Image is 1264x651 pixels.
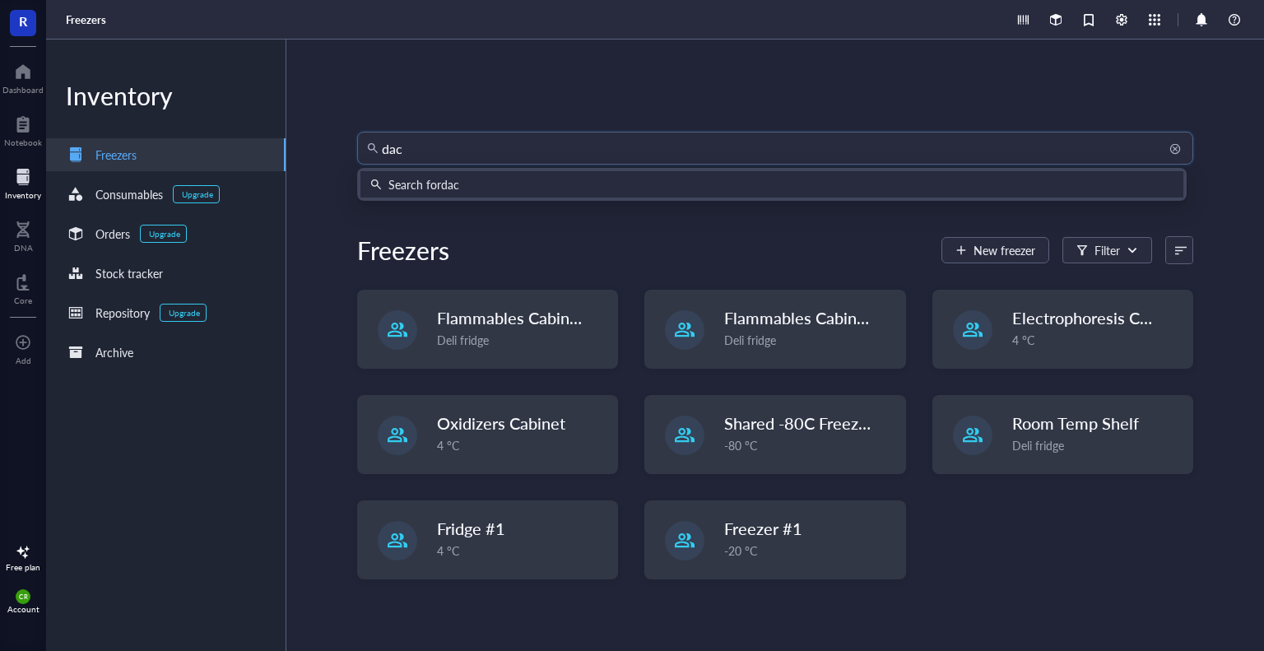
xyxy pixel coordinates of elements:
[2,58,44,95] a: Dashboard
[1012,412,1139,435] span: Room Temp Shelf
[1094,241,1120,259] div: Filter
[357,234,449,267] div: Freezers
[5,190,41,200] div: Inventory
[169,308,200,318] div: Upgrade
[95,264,163,282] div: Stock tracker
[182,189,213,199] div: Upgrade
[14,295,32,305] div: Core
[19,11,27,31] span: R
[95,225,130,243] div: Orders
[4,111,42,147] a: Notebook
[1012,331,1183,349] div: 4 °C
[95,185,163,203] div: Consumables
[941,237,1049,263] button: New freezer
[46,178,286,211] a: ConsumablesUpgrade
[2,85,44,95] div: Dashboard
[14,216,33,253] a: DNA
[5,164,41,200] a: Inventory
[46,296,286,329] a: RepositoryUpgrade
[7,604,39,614] div: Account
[1012,436,1183,454] div: Deli fridge
[46,336,286,369] a: Archive
[437,331,607,349] div: Deli fridge
[437,306,608,329] span: Flammables Cabinet #2
[724,436,895,454] div: -80 °C
[46,217,286,250] a: OrdersUpgrade
[95,304,150,322] div: Repository
[974,244,1035,257] span: New freezer
[95,146,137,164] div: Freezers
[724,331,895,349] div: Deli fridge
[437,542,607,560] div: 4 °C
[46,257,286,290] a: Stock tracker
[437,412,565,435] span: Oxidizers Cabinet
[19,593,27,600] span: CR
[95,343,133,361] div: Archive
[724,306,895,329] span: Flammables Cabinet #1
[724,542,895,560] div: -20 °C
[16,356,31,365] div: Add
[46,138,286,171] a: Freezers
[66,12,109,27] a: Freezers
[388,175,459,193] div: Search for dac
[149,229,180,239] div: Upgrade
[1012,306,1185,329] span: Electrophoresis Cabinet
[437,517,505,540] span: Fridge #1
[14,269,32,305] a: Core
[724,412,873,435] span: Shared -80C Freezer
[6,562,40,572] div: Free plan
[724,517,802,540] span: Freezer #1
[14,243,33,253] div: DNA
[437,436,607,454] div: 4 °C
[4,137,42,147] div: Notebook
[46,79,286,112] div: Inventory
